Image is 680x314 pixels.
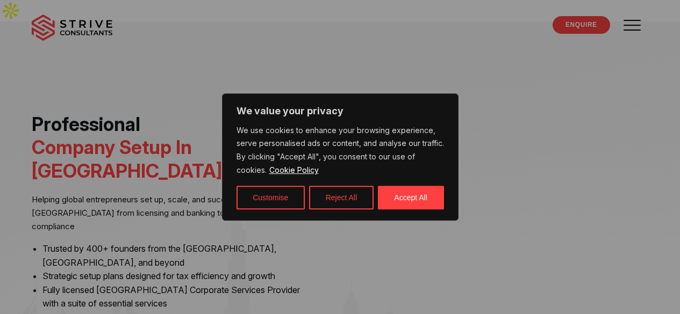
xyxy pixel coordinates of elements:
[237,124,444,178] p: We use cookies to enhance your browsing experience, serve personalised ads or content, and analys...
[269,165,319,175] a: Cookie Policy
[222,93,459,221] div: We value your privacy
[309,186,374,209] button: Reject All
[378,186,444,209] button: Accept All
[237,186,305,209] button: Customise
[237,105,444,118] p: We value your privacy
